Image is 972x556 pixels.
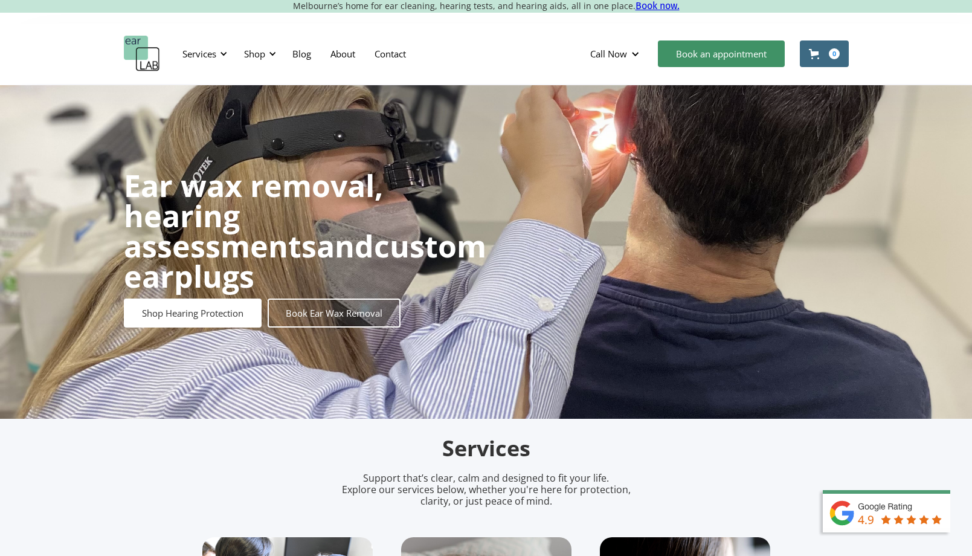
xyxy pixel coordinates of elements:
a: Book an appointment [658,40,785,67]
strong: Ear wax removal, hearing assessments [124,165,383,267]
a: home [124,36,160,72]
div: Call Now [590,48,627,60]
h2: Services [202,435,770,463]
a: About [321,36,365,71]
p: Support that’s clear, calm and designed to fit your life. Explore our services below, whether you... [326,473,646,508]
a: Blog [283,36,321,71]
a: Book Ear Wax Removal [268,299,401,328]
div: Shop [237,36,280,72]
div: Services [182,48,216,60]
h1: and [124,170,486,291]
strong: custom earplugs [124,225,486,297]
a: Contact [365,36,416,71]
div: 0 [829,48,840,59]
div: Call Now [581,36,652,72]
a: Open cart [800,40,849,67]
a: Shop Hearing Protection [124,299,262,328]
div: Services [175,36,231,72]
div: Shop [244,48,265,60]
